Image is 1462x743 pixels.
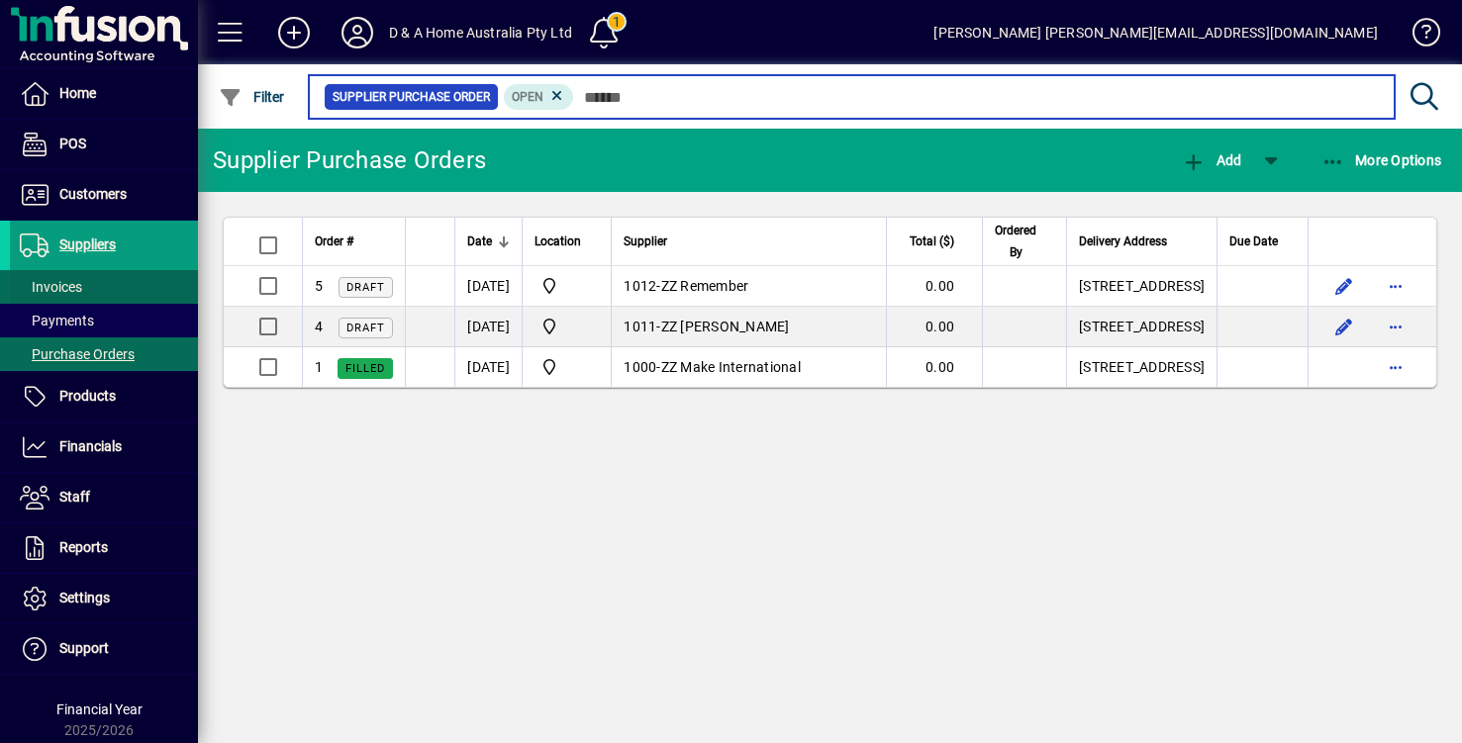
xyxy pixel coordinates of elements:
[661,359,801,375] span: ZZ Make International
[59,489,90,505] span: Staff
[10,304,198,337] a: Payments
[10,422,198,472] a: Financials
[535,355,599,379] span: D & A Home Australia Pty Ltd
[10,120,198,169] a: POS
[10,473,198,522] a: Staff
[20,346,135,362] span: Purchase Orders
[611,307,885,347] td: -
[333,87,490,107] span: Supplier Purchase Order
[56,701,143,717] span: Financial Year
[10,523,198,573] a: Reports
[1380,351,1412,383] button: More options
[1328,311,1360,342] button: Edit
[326,15,389,50] button: Profile
[10,337,198,371] a: Purchase Orders
[535,231,581,252] span: Location
[512,90,543,104] span: Open
[1066,307,1217,347] td: [STREET_ADDRESS]
[59,640,109,656] span: Support
[611,266,885,307] td: -
[886,266,982,307] td: 0.00
[315,278,323,294] span: 5
[10,69,198,119] a: Home
[262,15,326,50] button: Add
[454,266,522,307] td: [DATE]
[59,136,86,151] span: POS
[59,388,116,404] span: Products
[661,319,790,334] span: ZZ [PERSON_NAME]
[213,144,486,176] div: Supplier Purchase Orders
[1321,152,1442,168] span: More Options
[1229,231,1278,252] span: Due Date
[624,319,656,334] span: 1011
[10,170,198,220] a: Customers
[59,590,110,605] span: Settings
[59,236,116,252] span: Suppliers
[10,574,198,623] a: Settings
[1177,142,1246,178] button: Add
[1380,270,1412,302] button: More options
[886,307,982,347] td: 0.00
[1066,266,1217,307] td: [STREET_ADDRESS]
[1380,311,1412,342] button: More options
[624,359,656,375] span: 1000
[219,89,285,105] span: Filter
[315,359,323,375] span: 1
[535,274,599,298] span: D & A Home Australia Pty Ltd
[611,347,885,387] td: -
[59,85,96,101] span: Home
[1229,231,1296,252] div: Due Date
[1328,270,1360,302] button: Edit
[315,319,323,334] span: 4
[535,231,599,252] div: Location
[10,372,198,421] a: Products
[20,279,82,295] span: Invoices
[345,362,385,375] span: Filled
[1398,4,1437,68] a: Knowledge Base
[1066,347,1217,387] td: [STREET_ADDRESS]
[467,231,492,252] span: Date
[315,231,353,252] span: Order #
[59,438,122,454] span: Financials
[10,624,198,674] a: Support
[467,231,510,252] div: Date
[504,84,574,110] mat-chip: Completion Status: Open
[454,307,522,347] td: [DATE]
[886,347,982,387] td: 0.00
[995,220,1036,263] span: Ordered By
[214,79,290,115] button: Filter
[20,313,94,328] span: Payments
[624,231,873,252] div: Supplier
[899,231,972,252] div: Total ($)
[59,186,127,202] span: Customers
[1182,152,1241,168] span: Add
[346,322,385,334] span: Draft
[1316,142,1447,178] button: More Options
[624,231,667,252] span: Supplier
[535,315,599,338] span: D & A Home Australia Pty Ltd
[1079,231,1167,252] span: Delivery Address
[454,347,522,387] td: [DATE]
[59,539,108,555] span: Reports
[661,278,749,294] span: ZZ Remember
[624,278,656,294] span: 1012
[389,17,572,48] div: D & A Home Australia Pty Ltd
[910,231,954,252] span: Total ($)
[10,270,198,304] a: Invoices
[933,17,1378,48] div: [PERSON_NAME] [PERSON_NAME][EMAIL_ADDRESS][DOMAIN_NAME]
[346,281,385,294] span: Draft
[315,231,393,252] div: Order #
[995,220,1054,263] div: Ordered By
